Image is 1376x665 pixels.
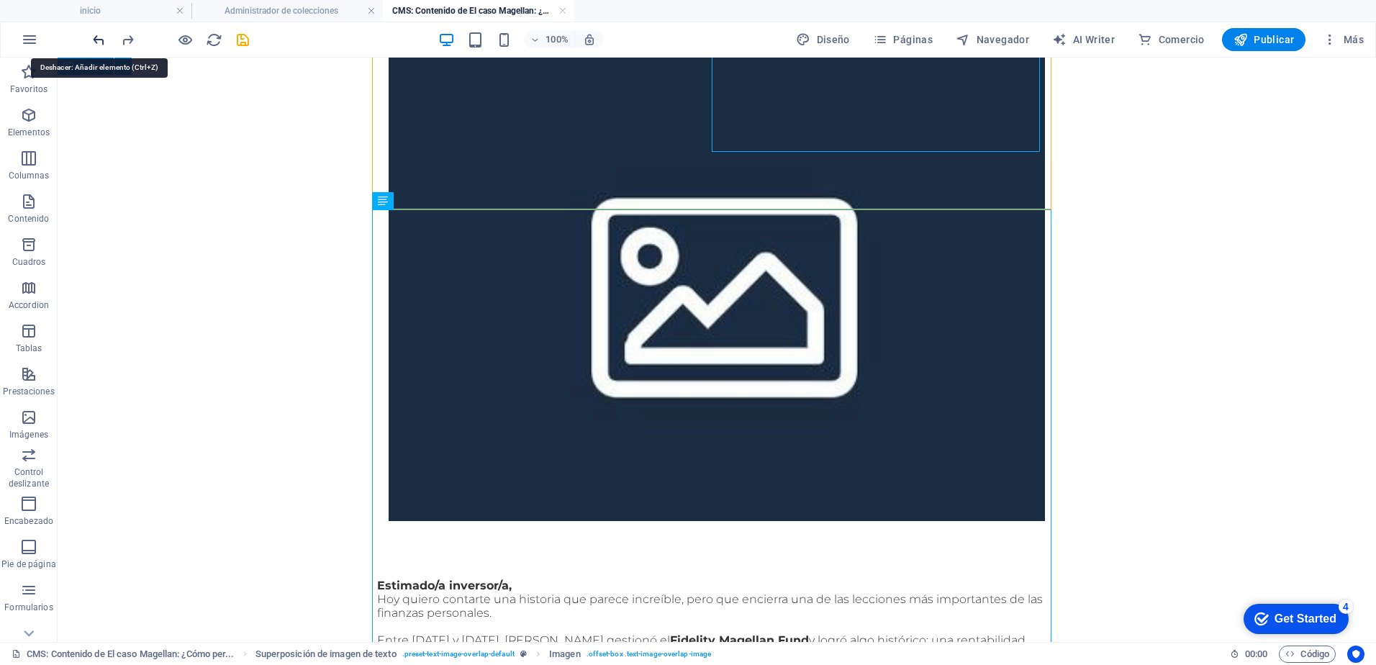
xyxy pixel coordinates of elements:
div: Get Started 4 items remaining, 20% complete [8,7,113,37]
span: . preset-text-image-overlap-default [402,646,515,663]
span: Publicar [1234,32,1295,47]
i: Guardar (Ctrl+S) [235,32,251,48]
span: Diseño [796,32,850,47]
span: Páginas [873,32,933,47]
button: AI Writer [1046,28,1121,51]
span: Haz clic para seleccionar y doble clic para editar [549,646,581,663]
button: Navegador [950,28,1035,51]
button: Haz clic para salir del modo de previsualización y seguir editando [176,31,194,48]
p: Encabezado [4,515,53,527]
button: Diseño [790,28,856,51]
i: Volver a cargar página [206,32,222,48]
p: Prestaciones [3,386,54,397]
p: Formularios [4,602,53,613]
button: reload [205,31,222,48]
p: Cuadros [12,256,46,268]
i: Este elemento es un preajuste personalizable [520,650,527,658]
button: Usercentrics [1347,646,1364,663]
i: Al redimensionar, ajustar el nivel de zoom automáticamente para ajustarse al dispositivo elegido. [583,33,596,46]
span: Código [1285,646,1329,663]
h6: 100% [546,31,569,48]
span: . offset-box .text-image-overlap-image [587,646,711,663]
span: AI Writer [1052,32,1115,47]
nav: breadcrumb [255,646,711,663]
div: Get Started [39,16,101,29]
button: 100% [524,31,575,48]
h6: Tiempo de la sesión [1230,646,1268,663]
span: : [1255,648,1257,659]
p: Columnas [9,170,50,181]
button: Código [1279,646,1336,663]
span: Comercio [1138,32,1205,47]
h4: Administrador de colecciones [191,3,383,19]
button: save [234,31,251,48]
i: Rehacer: Mover elementos (Ctrl+Y, ⌘+Y) [119,32,136,48]
span: 00 00 [1245,646,1267,663]
p: Tablas [16,343,42,354]
span: Más [1323,32,1364,47]
a: Haz clic para cancelar la selección y doble clic para abrir páginas [12,646,235,663]
p: Favoritos [10,83,47,95]
span: Navegador [956,32,1029,47]
button: undo [90,31,107,48]
button: Publicar [1222,28,1306,51]
h4: CMS: Contenido de El caso Magellan: ¿Cómo per... [383,3,574,19]
span: Imagen [79,62,108,71]
p: Contenido [8,213,49,225]
button: redo [119,31,136,48]
button: Más [1317,28,1370,51]
p: Accordion [9,299,49,311]
p: Pie de página [1,558,55,570]
button: Comercio [1132,28,1210,51]
div: 4 [103,3,117,17]
p: Imágenes [9,429,48,440]
span: Haz clic para seleccionar y doble clic para editar [255,646,397,663]
p: Elementos [8,127,50,138]
button: Páginas [867,28,938,51]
